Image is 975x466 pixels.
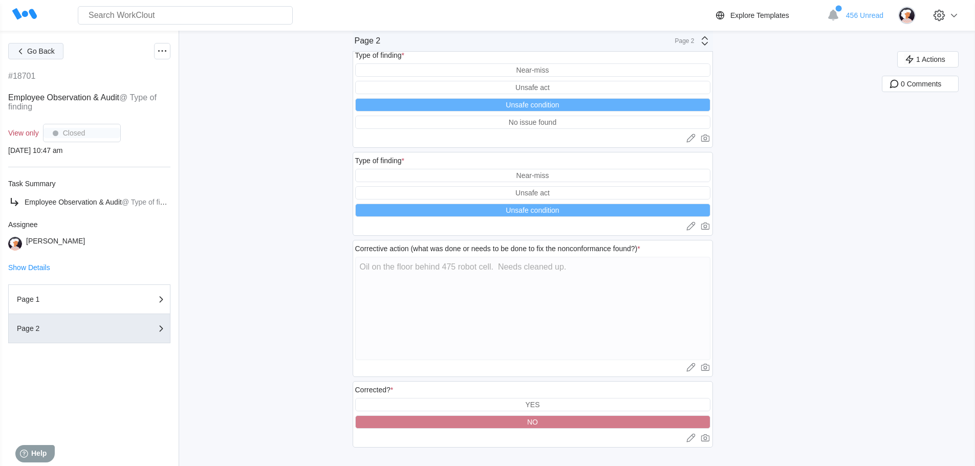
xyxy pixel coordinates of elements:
div: Page 2 [355,36,381,46]
button: Page 2 [8,314,170,343]
div: Type of finding [355,157,405,165]
div: Unsafe act [515,189,550,197]
button: Page 1 [8,284,170,314]
div: Task Summary [8,180,170,188]
mark: @ Type of finding [8,93,157,111]
div: Near-miss [516,66,549,74]
img: user-4.png [8,237,22,251]
div: Explore Templates [730,11,789,19]
div: Assignee [8,220,170,229]
button: Show Details [8,264,50,271]
div: Unsafe act [515,83,550,92]
a: Explore Templates [714,9,822,21]
mark: @ Type of finding [122,198,178,206]
div: Unsafe condition [506,206,559,214]
button: Go Back [8,43,63,59]
div: Page 2 [17,325,119,332]
div: Page 1 [17,296,119,303]
button: 1 Actions [897,51,959,68]
span: Employee Observation & Audit [25,198,122,206]
input: Search WorkClout [78,6,293,25]
span: 456 Unread [846,11,883,19]
div: [DATE] 10:47 am [8,146,170,154]
div: Near-miss [516,171,549,180]
div: Corrective action (what was done or needs to be done to fix the nonconformance found?) [355,245,640,253]
textarea: Oil on the floor behind 475 robot cell. Needs cleaned up. [355,257,710,360]
div: Corrected? [355,386,394,394]
div: YES [525,401,539,409]
div: Unsafe condition [506,101,559,109]
span: Employee Observation & Audit [8,93,119,102]
span: 0 Comments [901,80,941,87]
a: Employee Observation & Audit@ Type of finding [8,196,170,208]
div: No issue found [509,118,556,126]
div: #18701 [8,72,35,81]
span: Go Back [27,48,55,55]
div: View only [8,129,39,137]
div: Page 2 [669,37,695,45]
span: 1 Actions [916,56,945,63]
div: Type of finding [355,51,405,59]
div: NO [527,418,538,426]
button: 0 Comments [882,76,959,92]
img: user-4.png [898,7,916,24]
div: [PERSON_NAME] [26,237,85,251]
